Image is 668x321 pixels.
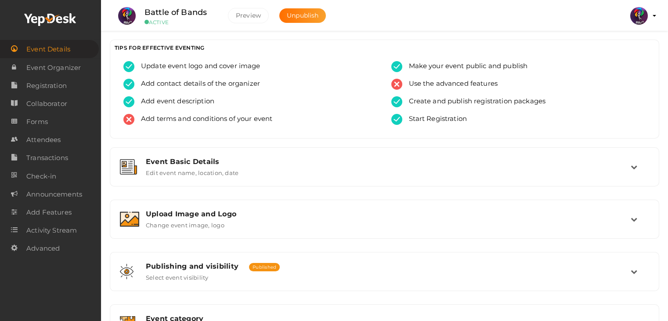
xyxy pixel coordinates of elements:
[146,262,238,270] span: Publishing and visibility
[134,96,214,107] span: Add event description
[402,79,498,90] span: Use the advanced features
[391,114,402,125] img: tick-success.svg
[115,44,654,51] h3: TIPS FOR EFFECTIVE EVENTING
[146,218,224,229] label: Change event image, logo
[26,149,68,167] span: Transactions
[146,157,631,166] div: Event Basic Details
[402,96,546,107] span: Create and publish registration packages
[134,61,260,72] span: Update event logo and cover image
[26,59,81,77] span: Event Organizer
[146,210,631,218] div: Upload Image and Logo
[120,264,134,279] img: shared-vision.svg
[26,77,67,95] span: Registration
[146,270,209,281] label: Select event visibility
[26,131,61,149] span: Attendees
[249,263,280,271] span: Published
[115,274,654,283] a: Publishing and visibility Published Select event visibility
[123,114,134,125] img: error.svg
[134,79,260,90] span: Add contact details of the organizer
[123,79,134,90] img: tick-success.svg
[26,222,77,239] span: Activity Stream
[630,7,648,25] img: 5BK8ZL5P_small.png
[26,186,82,203] span: Announcements
[391,79,402,90] img: error.svg
[228,8,269,23] button: Preview
[26,204,72,221] span: Add Features
[144,19,215,26] small: ACTIVE
[144,6,207,19] label: Battle of Bands
[391,61,402,72] img: tick-success.svg
[26,113,48,131] span: Forms
[115,170,654,178] a: Event Basic Details Edit event name, location, date
[26,168,56,185] span: Check-in
[123,61,134,72] img: tick-success.svg
[287,11,318,19] span: Unpublish
[26,240,60,257] span: Advanced
[118,7,136,25] img: KWHZBLVY_small.png
[120,212,139,227] img: image.svg
[402,61,528,72] span: Make your event public and publish
[146,166,238,176] label: Edit event name, location, date
[123,96,134,107] img: tick-success.svg
[391,96,402,107] img: tick-success.svg
[402,114,467,125] span: Start Registration
[26,40,70,58] span: Event Details
[279,8,326,23] button: Unpublish
[115,222,654,230] a: Upload Image and Logo Change event image, logo
[134,114,272,125] span: Add terms and conditions of your event
[26,95,67,113] span: Collaborator
[120,159,137,175] img: event-details.svg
